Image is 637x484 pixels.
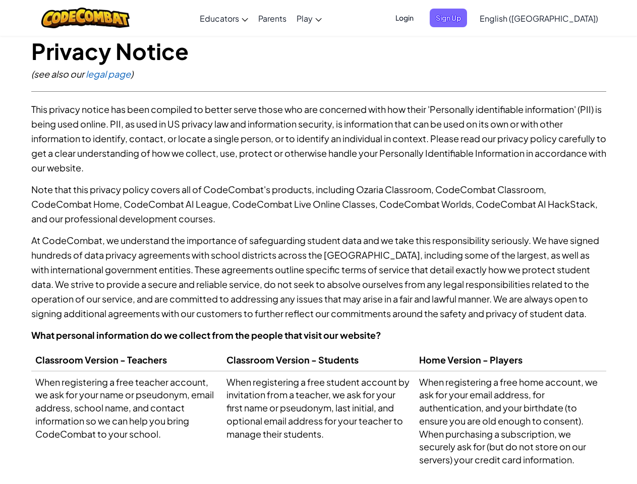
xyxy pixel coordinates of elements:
[415,349,606,371] th: Home Version - Players
[480,13,598,24] span: English ([GEOGRAPHIC_DATA])
[31,68,86,80] span: (see also our
[292,5,327,32] a: Play
[31,102,606,175] p: This privacy notice has been compiled to better serve those who are concerned with how their 'Per...
[31,233,606,321] p: At CodeCombat, we understand the importance of safeguarding student data and we take this respons...
[297,13,313,24] span: Play
[31,182,606,226] p: Note that this privacy policy covers all of CodeCombat's products, including Ozaria Classroom, Co...
[415,371,606,470] td: When registering a free home account, we ask for your email address, for authentication, and your...
[31,35,606,67] h1: Privacy Notice
[131,68,133,80] span: )
[31,371,222,470] td: When registering a free teacher account, we ask for your name or pseudonym, email address, school...
[430,9,467,27] button: Sign Up
[200,13,239,24] span: Educators
[31,329,381,341] strong: What personal information do we collect from the people that visit our website?
[222,371,415,470] td: When registering a free student account by invitation from a teacher, we ask for your first name ...
[195,5,253,32] a: Educators
[31,349,222,371] th: Classroom Version - Teachers
[253,5,292,32] a: Parents
[389,9,420,27] button: Login
[86,68,131,80] a: legal page
[475,5,603,32] a: English ([GEOGRAPHIC_DATA])
[222,349,415,371] th: Classroom Version - Students
[41,8,130,28] img: CodeCombat logo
